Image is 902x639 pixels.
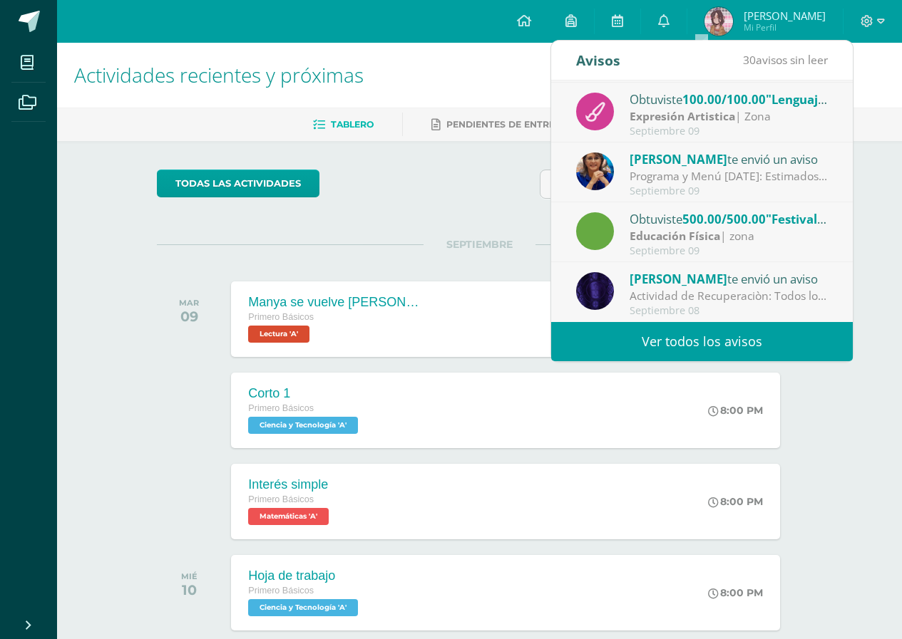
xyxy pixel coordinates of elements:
[630,185,828,197] div: Septiembre 09
[248,295,419,310] div: Manya se vuelve [PERSON_NAME]
[743,52,828,68] span: avisos sin leer
[630,245,828,257] div: Septiembre 09
[630,271,727,287] span: [PERSON_NAME]
[179,298,199,308] div: MAR
[630,108,735,124] strong: Expresión Artistica
[446,119,568,130] span: Pendientes de entrega
[630,90,828,108] div: Obtuviste en
[630,288,828,304] div: Actividad de Recuperaciòn: Todos los grados y alumnos tendran la oportunidad de recuperar puntos ...
[248,417,358,434] span: Ciencia y Tecnología 'A'
[331,119,374,130] span: Tablero
[431,113,568,136] a: Pendientes de entrega
[708,586,763,599] div: 8:00 PM
[248,326,309,343] span: Lectura 'A'
[248,403,314,413] span: Primero Básicos
[766,91,879,108] span: "Lenguaje musical"
[744,9,826,23] span: [PERSON_NAME]
[630,269,828,288] div: te envió un aviso
[630,305,828,317] div: Septiembre 08
[630,228,828,244] div: | zona
[744,21,826,33] span: Mi Perfil
[630,150,828,168] div: te envió un aviso
[313,113,374,136] a: Tablero
[743,52,756,68] span: 30
[248,568,362,583] div: Hoja de trabajo
[682,91,766,108] span: 100.00/100.00
[181,581,198,598] div: 10
[248,586,314,596] span: Primero Básicos
[179,308,199,325] div: 09
[74,61,364,88] span: Actividades recientes y próximas
[551,322,853,361] a: Ver todos los avisos
[630,108,828,125] div: | Zona
[576,152,614,190] img: 5d6f35d558c486632aab3bda9a330e6b.png
[248,508,329,525] span: Matemáticas 'A'
[704,7,733,36] img: c2437ea6f0dc3e434fbeb978519b3e93.png
[630,151,727,167] span: [PERSON_NAME]
[708,404,763,417] div: 8:00 PM
[424,238,535,251] span: SEPTIEMBRE
[248,386,362,401] div: Corto 1
[682,211,766,227] span: 500.00/500.00
[248,599,358,616] span: Ciencia y Tecnología 'A'
[540,170,801,198] input: Busca una actividad próxima aquí...
[157,170,319,197] a: todas las Actividades
[630,209,828,228] div: Obtuviste en
[576,41,620,80] div: Avisos
[630,228,720,244] strong: Educación Física
[248,494,314,504] span: Primero Básicos
[181,571,198,581] div: MIÉ
[708,495,763,508] div: 8:00 PM
[630,125,828,137] div: Septiembre 09
[630,168,828,185] div: Programa y Menú 13 de septiembre: Estimados Padres de Familia: enviamos adjunto el programa de la...
[248,312,314,322] span: Primero Básicos
[576,272,614,310] img: 31877134f281bf6192abd3481bfb2fdd.png
[248,477,332,492] div: Interés simple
